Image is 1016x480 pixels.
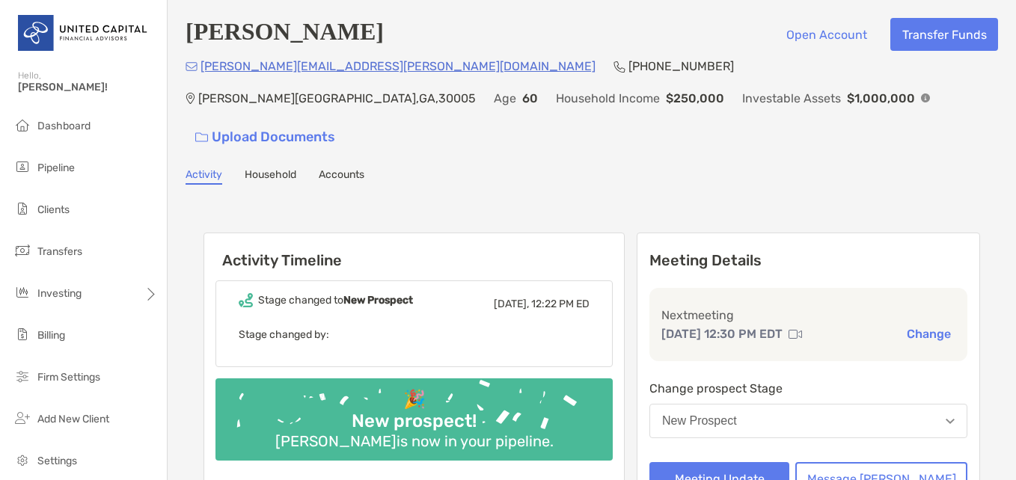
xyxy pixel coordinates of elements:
[494,89,516,108] p: Age
[902,326,955,342] button: Change
[662,414,737,428] div: New Prospect
[37,413,109,425] span: Add New Client
[774,18,878,51] button: Open Account
[13,367,31,385] img: firm-settings icon
[13,451,31,469] img: settings icon
[204,233,624,269] h6: Activity Timeline
[789,328,802,340] img: communication type
[343,294,413,307] b: New Prospect
[13,116,31,134] img: dashboard icon
[661,306,955,324] p: Next meeting
[37,371,100,384] span: Firm Settings
[13,325,31,343] img: billing icon
[13,241,31,259] img: transfers icon
[628,57,734,76] p: [PHONE_NUMBER]
[847,89,915,108] p: $1,000,000
[239,293,253,307] img: Event icon
[37,161,75,174] span: Pipeline
[397,389,432,410] div: 🎉
[494,298,529,310] span: [DATE],
[186,62,198,71] img: Email Icon
[556,89,660,108] p: Household Income
[742,89,841,108] p: Investable Assets
[186,168,222,185] a: Activity
[649,404,967,438] button: New Prospect
[37,120,91,132] span: Dashboard
[661,324,783,343] p: [DATE] 12:30 PM EDT
[186,93,195,105] img: Location Icon
[37,287,82,300] span: Investing
[37,245,82,258] span: Transfers
[201,57,596,76] p: [PERSON_NAME][EMAIL_ADDRESS][PERSON_NAME][DOMAIN_NAME]
[195,132,208,143] img: button icon
[666,89,724,108] p: $250,000
[649,251,967,270] p: Meeting Details
[37,329,65,342] span: Billing
[13,158,31,176] img: pipeline icon
[186,18,384,51] h4: [PERSON_NAME]
[346,410,483,432] div: New prospect!
[245,168,296,185] a: Household
[258,294,413,307] div: Stage changed to
[531,298,590,310] span: 12:22 PM ED
[13,283,31,301] img: investing icon
[522,89,538,108] p: 60
[613,61,625,73] img: Phone Icon
[37,203,70,216] span: Clients
[13,409,31,427] img: add_new_client icon
[18,81,158,93] span: [PERSON_NAME]!
[269,432,560,450] div: [PERSON_NAME] is now in your pipeline.
[319,168,364,185] a: Accounts
[890,18,998,51] button: Transfer Funds
[198,89,476,108] p: [PERSON_NAME][GEOGRAPHIC_DATA] , GA , 30005
[18,6,149,60] img: United Capital Logo
[13,200,31,218] img: clients icon
[946,419,955,424] img: Open dropdown arrow
[186,121,345,153] a: Upload Documents
[37,455,77,467] span: Settings
[649,379,967,398] p: Change prospect Stage
[921,93,930,102] img: Info Icon
[239,325,590,344] p: Stage changed by:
